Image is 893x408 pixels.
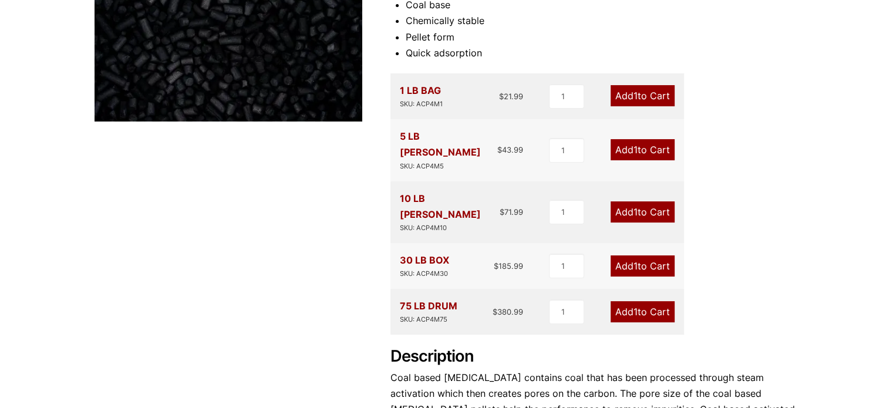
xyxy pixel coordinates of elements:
[633,260,638,272] span: 1
[400,83,443,110] div: 1 LB BAG
[497,145,523,154] bdi: 43.99
[400,252,449,279] div: 30 LB BOX
[400,314,457,325] div: SKU: ACP4M75
[611,255,675,277] a: Add1to Cart
[400,222,500,234] div: SKU: ACP4M10
[493,307,497,316] span: $
[494,261,498,271] span: $
[611,301,675,322] a: Add1to Cart
[400,129,498,171] div: 5 LB [PERSON_NAME]
[499,92,523,101] bdi: 21.99
[400,99,443,110] div: SKU: ACP4M1
[400,191,500,234] div: 10 LB [PERSON_NAME]
[406,45,799,61] li: Quick adsorption
[406,29,799,45] li: Pellet form
[611,201,675,222] a: Add1to Cart
[390,347,799,366] h2: Description
[493,307,523,316] bdi: 380.99
[497,145,502,154] span: $
[500,207,523,217] bdi: 71.99
[400,161,498,172] div: SKU: ACP4M5
[633,206,638,218] span: 1
[611,139,675,160] a: Add1to Cart
[499,92,504,101] span: $
[494,261,523,271] bdi: 185.99
[400,268,449,279] div: SKU: ACP4M30
[633,90,638,102] span: 1
[400,298,457,325] div: 75 LB DRUM
[633,144,638,156] span: 1
[611,85,675,106] a: Add1to Cart
[500,207,504,217] span: $
[633,306,638,318] span: 1
[406,13,799,29] li: Chemically stable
